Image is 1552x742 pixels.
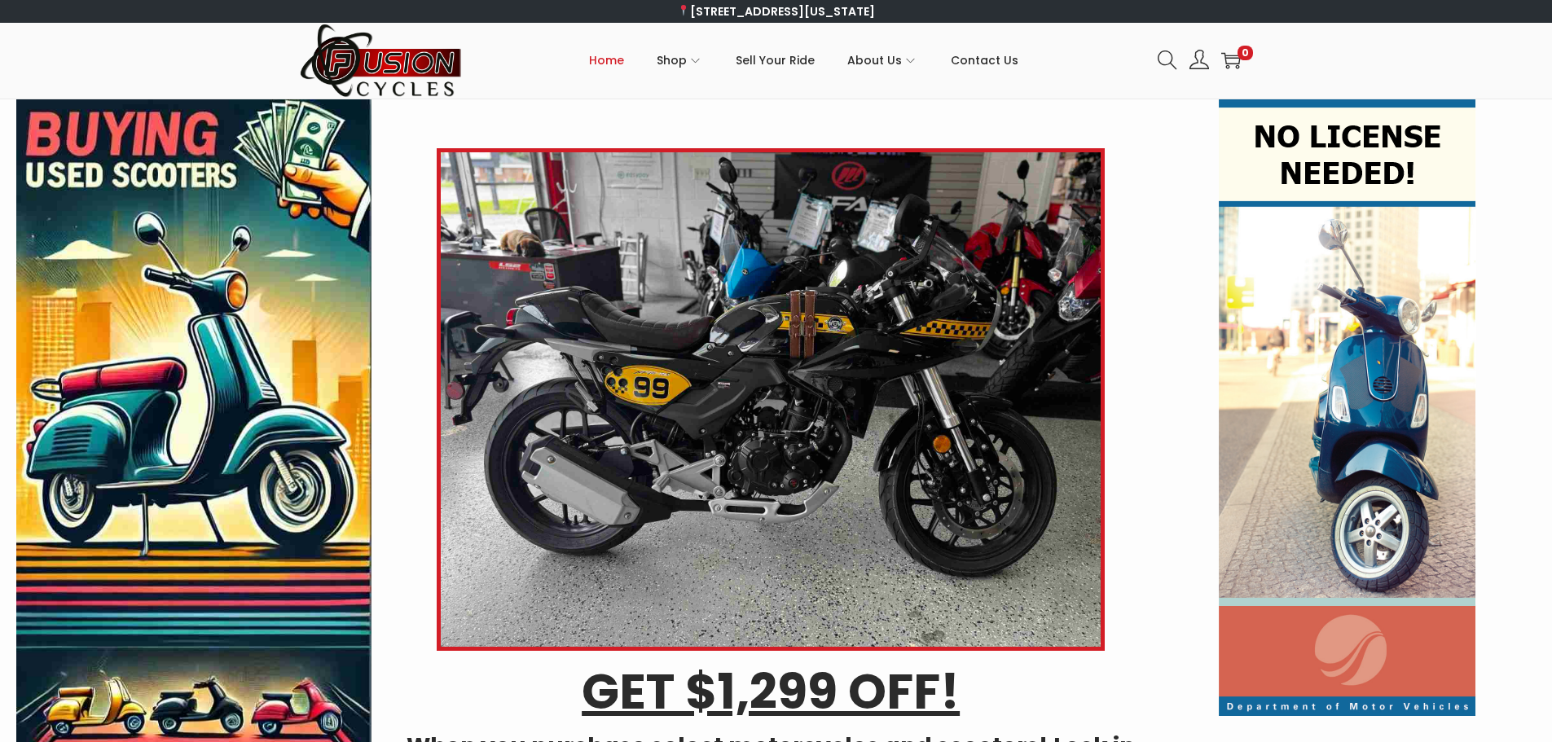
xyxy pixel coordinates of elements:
[300,23,463,99] img: Woostify retina logo
[951,24,1018,97] a: Contact Us
[582,657,960,726] u: GET $1,299 OFF!
[463,24,1145,97] nav: Primary navigation
[589,24,624,97] a: Home
[847,40,902,81] span: About Us
[678,5,689,16] img: 📍
[677,3,875,20] a: [STREET_ADDRESS][US_STATE]
[951,40,1018,81] span: Contact Us
[736,24,815,97] a: Sell Your Ride
[1221,50,1241,70] a: 0
[589,40,624,81] span: Home
[657,24,703,97] a: Shop
[847,24,918,97] a: About Us
[736,40,815,81] span: Sell Your Ride
[657,40,687,81] span: Shop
